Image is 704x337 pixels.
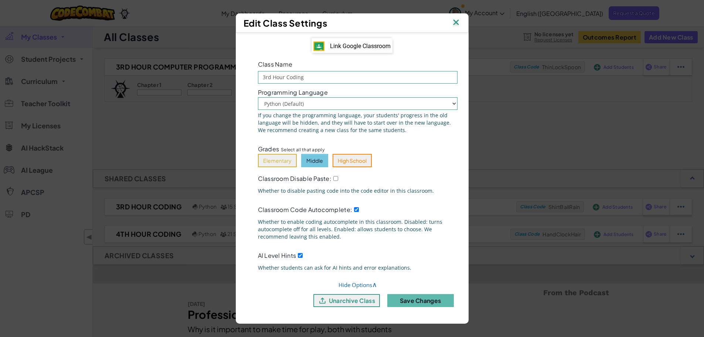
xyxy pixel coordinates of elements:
[258,112,458,134] span: If you change the programming language, your students' progress in the old language will be hidde...
[318,296,327,305] img: IconUnarchive.svg
[281,146,324,153] span: Select all that apply
[258,154,297,167] button: Elementary
[258,206,353,213] span: Classroom Code Autocomplete:
[387,294,454,307] button: Save Changes
[313,294,380,307] button: unarchive class
[244,17,327,28] span: Edit Class Settings
[258,175,331,182] span: Classroom Disable Paste:
[258,145,279,153] span: Grades
[258,60,293,68] span: Class Name
[451,17,461,28] img: IconClose.svg
[258,89,328,95] span: Programming Language
[333,154,372,167] button: High School
[258,252,296,259] span: AI Level Hints
[330,43,391,50] span: Link Google Classroom
[258,264,458,272] span: Whether students can ask for AI hints and error explanations.
[372,280,377,289] span: ∧
[258,187,458,195] span: Whether to disable pasting code into the code editor in this classroom.
[313,41,324,51] img: IconGoogleClassroom.svg
[339,281,377,289] a: Hide Options
[301,154,328,167] button: Middle
[258,218,458,240] span: Whether to enable coding autocomplete in this classroom. Disabled: turns autocomplete off for all...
